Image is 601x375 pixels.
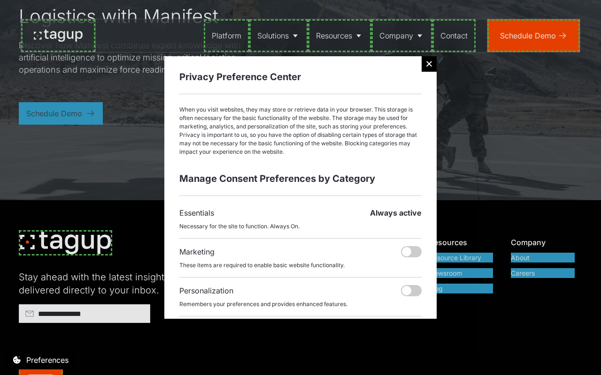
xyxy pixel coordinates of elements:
strong: Privacy Preference Center [179,71,301,82]
div: When you visit websites, they may store or retrieve data in your browser. This storage is often n... [179,105,422,156]
div: Essentials [179,207,214,218]
div: Personalization [179,285,233,296]
p: Necessary for the site to function. Always On. [179,222,422,231]
div: Preferences [26,354,69,366]
strong: Manage Consent Preferences by Category [179,173,375,184]
div: Marketing [179,246,215,257]
strong: Always active [370,208,422,217]
p: Remembers your preferences and provides enhanced features. [179,300,422,308]
p: These items are required to enable basic website functionality. [179,261,422,270]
